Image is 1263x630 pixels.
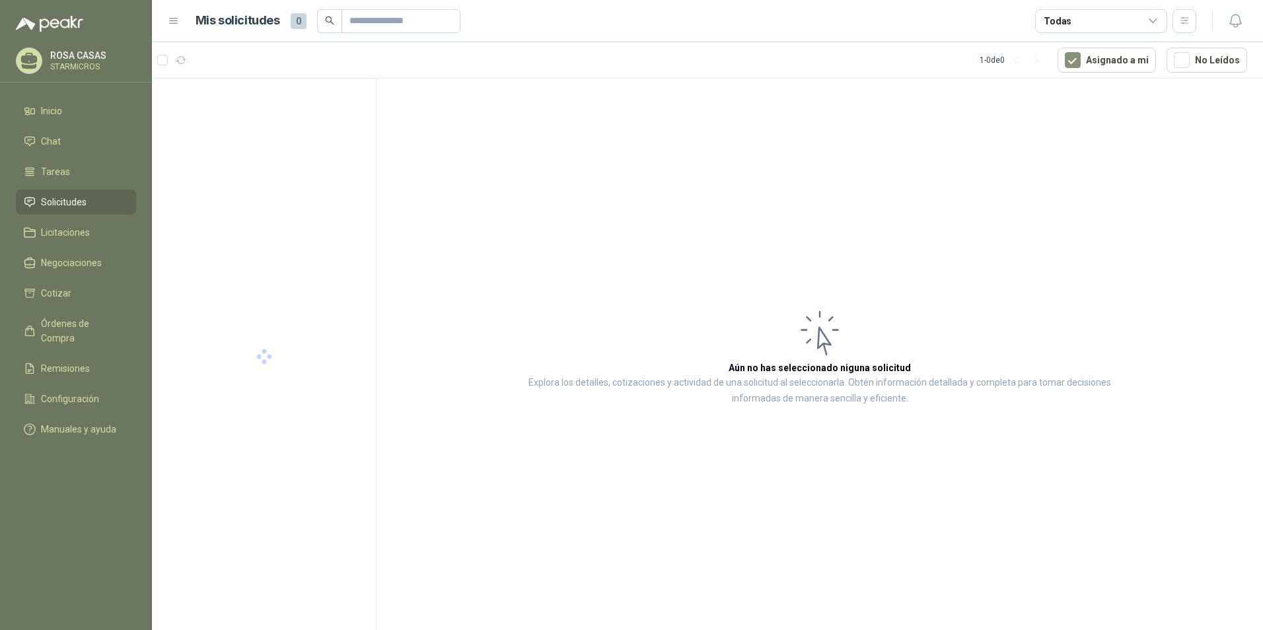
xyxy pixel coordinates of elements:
[509,375,1131,407] p: Explora los detalles, cotizaciones y actividad de una solicitud al seleccionarla. Obtén informaci...
[50,51,133,60] p: ROSA CASAS
[16,98,136,123] a: Inicio
[41,225,90,240] span: Licitaciones
[16,250,136,275] a: Negociaciones
[16,386,136,411] a: Configuración
[16,159,136,184] a: Tareas
[980,50,1047,71] div: 1 - 0 de 0
[41,316,124,345] span: Órdenes de Compra
[16,356,136,381] a: Remisiones
[41,361,90,376] span: Remisiones
[729,361,911,375] h3: Aún no has seleccionado niguna solicitud
[16,311,136,351] a: Órdenes de Compra
[41,195,87,209] span: Solicitudes
[16,220,136,245] a: Licitaciones
[41,392,99,406] span: Configuración
[16,16,83,32] img: Logo peakr
[1167,48,1247,73] button: No Leídos
[41,164,70,179] span: Tareas
[16,281,136,306] a: Cotizar
[16,190,136,215] a: Solicitudes
[16,129,136,154] a: Chat
[16,417,136,442] a: Manuales y ayuda
[41,286,71,300] span: Cotizar
[41,422,116,437] span: Manuales y ayuda
[1044,14,1071,28] div: Todas
[291,13,307,29] span: 0
[50,63,133,71] p: STARMICROS
[1058,48,1156,73] button: Asignado a mi
[196,11,280,30] h1: Mis solicitudes
[41,256,102,270] span: Negociaciones
[41,104,62,118] span: Inicio
[325,16,334,25] span: search
[41,134,61,149] span: Chat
